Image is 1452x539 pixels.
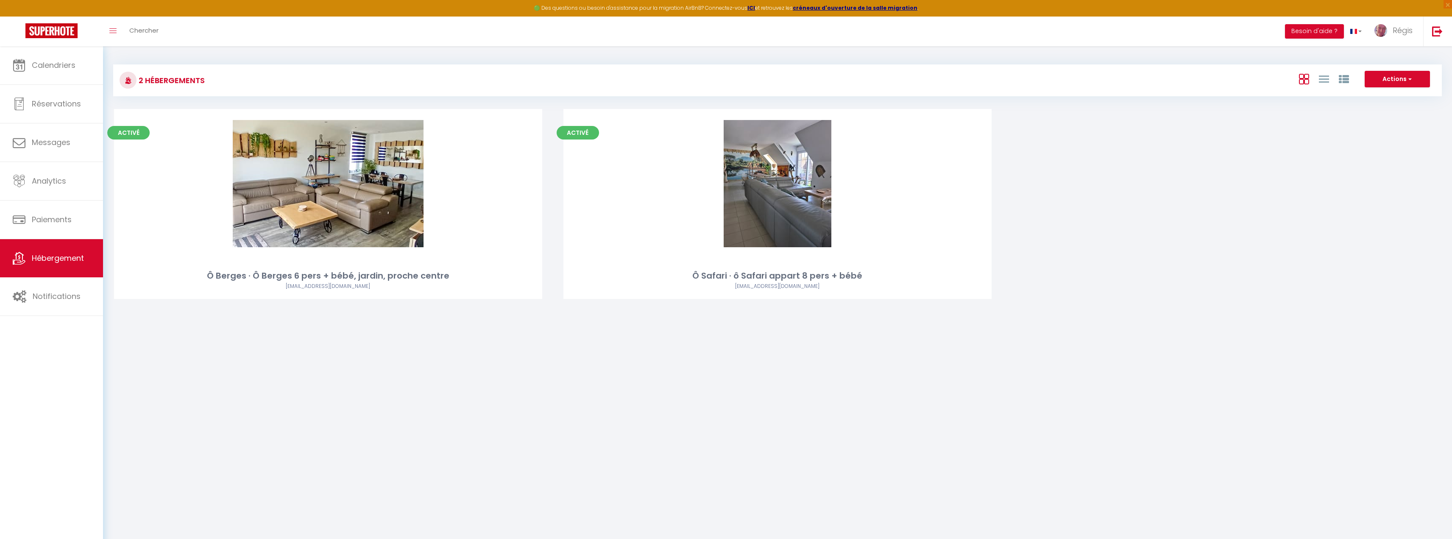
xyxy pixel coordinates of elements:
[123,17,165,46] a: Chercher
[107,126,150,140] span: Activé
[25,23,78,38] img: Super Booking
[563,269,992,282] div: Ô Safari · ô Safari appart 8 pers + bébé
[32,214,72,225] span: Paiements
[129,26,159,35] span: Chercher
[33,291,81,302] span: Notifications
[1339,72,1349,86] a: Vue par Groupe
[1374,24,1387,37] img: ...
[1365,71,1430,88] button: Actions
[32,176,66,186] span: Analytics
[32,137,70,148] span: Messages
[747,4,755,11] a: ICI
[137,71,205,90] h3: 2 Hébergements
[114,282,542,290] div: Airbnb
[32,60,75,70] span: Calendriers
[32,253,84,263] span: Hébergement
[32,98,81,109] span: Réservations
[1299,72,1309,86] a: Vue en Box
[1319,72,1329,86] a: Vue en Liste
[1285,24,1344,39] button: Besoin d'aide ?
[1368,17,1423,46] a: ... Régis
[114,269,542,282] div: Ô Berges · Ô Berges 6 pers + bébé, jardin, proche centre
[1432,26,1443,36] img: logout
[557,126,599,140] span: Activé
[1393,25,1413,36] span: Régis
[7,3,32,29] button: Ouvrir le widget de chat LiveChat
[563,282,992,290] div: Airbnb
[793,4,917,11] a: créneaux d'ouverture de la salle migration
